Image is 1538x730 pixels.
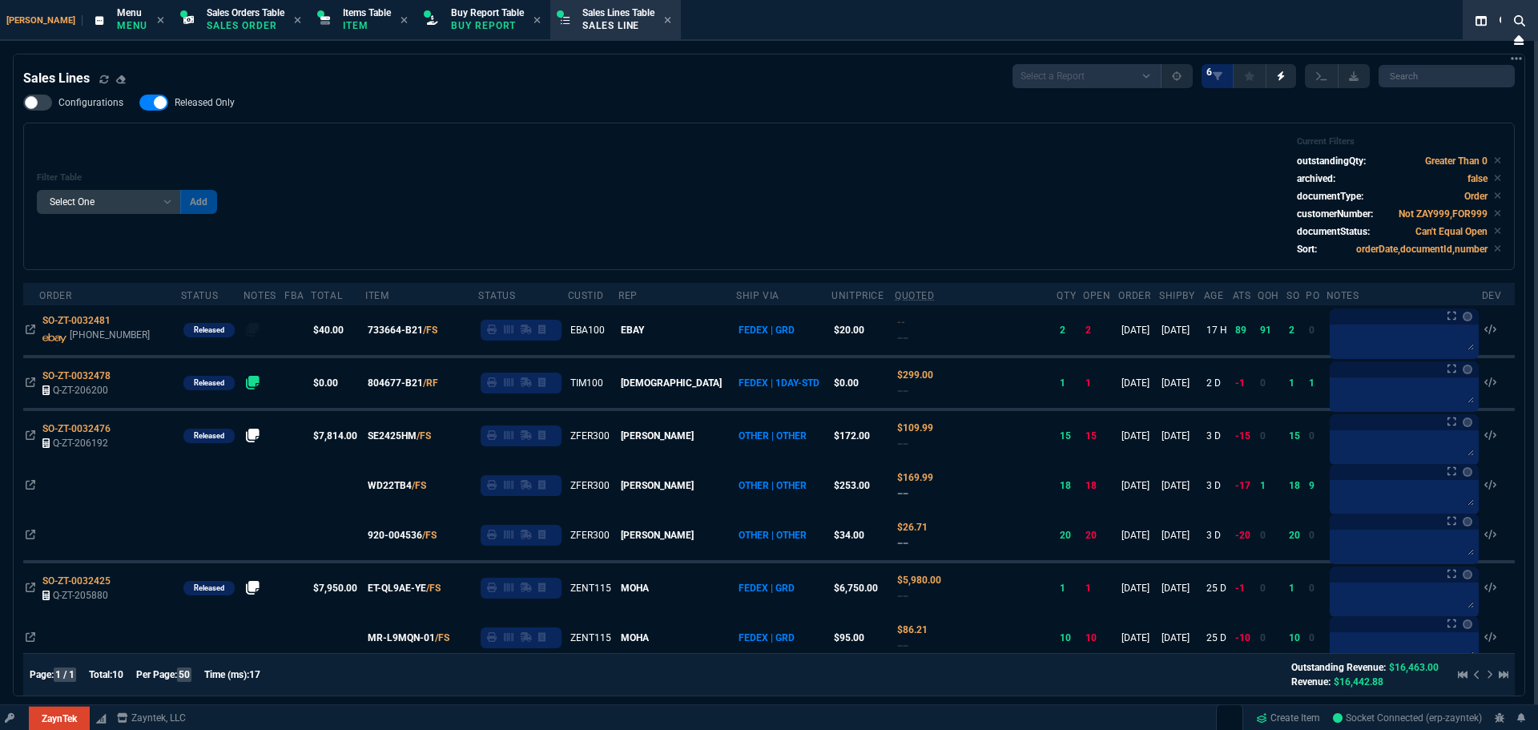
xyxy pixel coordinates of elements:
[1118,409,1159,461] td: [DATE]
[1297,207,1373,221] p: customerNumber:
[194,582,224,595] p: Released
[1297,154,1366,168] p: outstandingQty:
[177,667,191,682] span: 50
[368,429,417,443] span: SE2425HM
[897,422,933,434] span: Quoted Cost
[181,289,219,302] div: Status
[368,528,422,542] span: 920-004536
[1306,289,1319,302] div: PO
[1286,510,1306,562] td: 20
[1493,11,1517,30] nx-icon: Search
[157,14,164,27] nx-icon: Close Tab
[53,438,108,449] span: Q-ZT-206192
[1057,305,1083,357] td: 2
[1389,662,1439,673] span: $16,463.00
[117,19,147,32] p: Menu
[895,290,935,301] abbr: Quoted Cost and Sourcing Notes
[1306,613,1326,663] td: 0
[897,522,928,533] span: Quoted Cost
[1297,224,1370,239] p: documentStatus:
[1306,461,1326,510] td: 9
[1286,562,1306,613] td: 1
[1083,461,1118,510] td: 18
[1083,510,1118,562] td: 20
[570,530,610,541] span: ZFER300
[368,376,423,390] span: 804677-B21
[365,289,389,302] div: Item
[422,528,437,542] a: /FS
[621,377,722,389] span: [DEMOGRAPHIC_DATA]
[1235,325,1246,336] span: 89
[42,370,111,381] span: SO-ZT-0032478
[570,480,610,491] span: ZFER300
[1057,409,1083,461] td: 15
[1083,305,1118,357] td: 2
[897,639,908,651] span: --
[435,631,449,645] a: /FS
[1159,357,1204,409] td: [DATE]
[136,669,177,680] span: Per Page:
[26,430,35,442] nx-icon: Open In Opposite Panel
[1083,562,1118,613] td: 1
[1258,305,1286,357] td: 91
[246,432,260,443] nx-fornida-erp-notes: number
[1306,409,1326,461] td: 0
[897,575,941,586] span: Quoted Cost
[570,430,610,442] span: ZFER300
[401,14,408,27] nx-icon: Close Tab
[26,377,35,389] nx-icon: Open In Opposite Panel
[53,385,108,396] span: Q-ZT-206200
[739,377,819,389] span: FEDEX | 1DAY-STD
[621,325,644,336] span: EBAY
[739,325,795,336] span: FEDEX | GRD
[1204,357,1233,409] td: 2 D
[1118,357,1159,409] td: [DATE]
[582,7,654,18] span: Sales Lines Table
[1235,377,1245,389] span: -1
[1118,461,1159,510] td: [DATE]
[70,329,150,341] span: [PHONE_NUMBER]
[1159,613,1204,663] td: [DATE]
[313,430,357,442] span: $7,814.00
[1233,289,1251,302] div: ATS
[831,409,895,461] td: $172.00
[1482,289,1502,302] div: Dev
[313,583,357,594] span: $7,950.00
[1083,613,1118,663] td: 10
[739,430,807,442] span: OTHER | OTHER
[343,7,391,18] span: Items Table
[1204,409,1233,461] td: 3 D
[570,632,611,643] span: ZENT115
[621,530,694,541] span: [PERSON_NAME]
[1286,357,1306,409] td: 1
[570,583,611,594] span: ZENT115
[897,332,908,344] span: --
[1306,510,1326,562] td: 0
[1118,289,1150,302] div: Order
[1286,461,1306,510] td: 18
[311,289,342,302] div: Total
[1511,51,1522,67] nx-icon: Open New Tab
[1327,289,1359,302] div: Notes
[1297,136,1501,147] h6: Current Filters
[1204,289,1224,302] div: Age
[570,377,603,389] span: TIM100
[294,14,301,27] nx-icon: Close Tab
[568,289,604,302] div: CustID
[30,669,54,680] span: Page:
[831,289,884,302] div: unitPrice
[1057,562,1083,613] td: 1
[1306,562,1326,613] td: 0
[39,289,71,302] div: Order
[897,438,908,450] span: --
[1379,65,1515,87] input: Search
[1118,562,1159,613] td: [DATE]
[1206,66,1212,79] span: 6
[739,583,795,594] span: FEDEX | GRD
[1291,676,1331,688] span: Revenue:
[533,14,541,27] nx-icon: Close Tab
[1286,289,1299,302] div: SO
[1159,289,1195,302] div: ShipBy
[194,430,224,442] p: Released
[897,624,928,635] span: Quoted Cost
